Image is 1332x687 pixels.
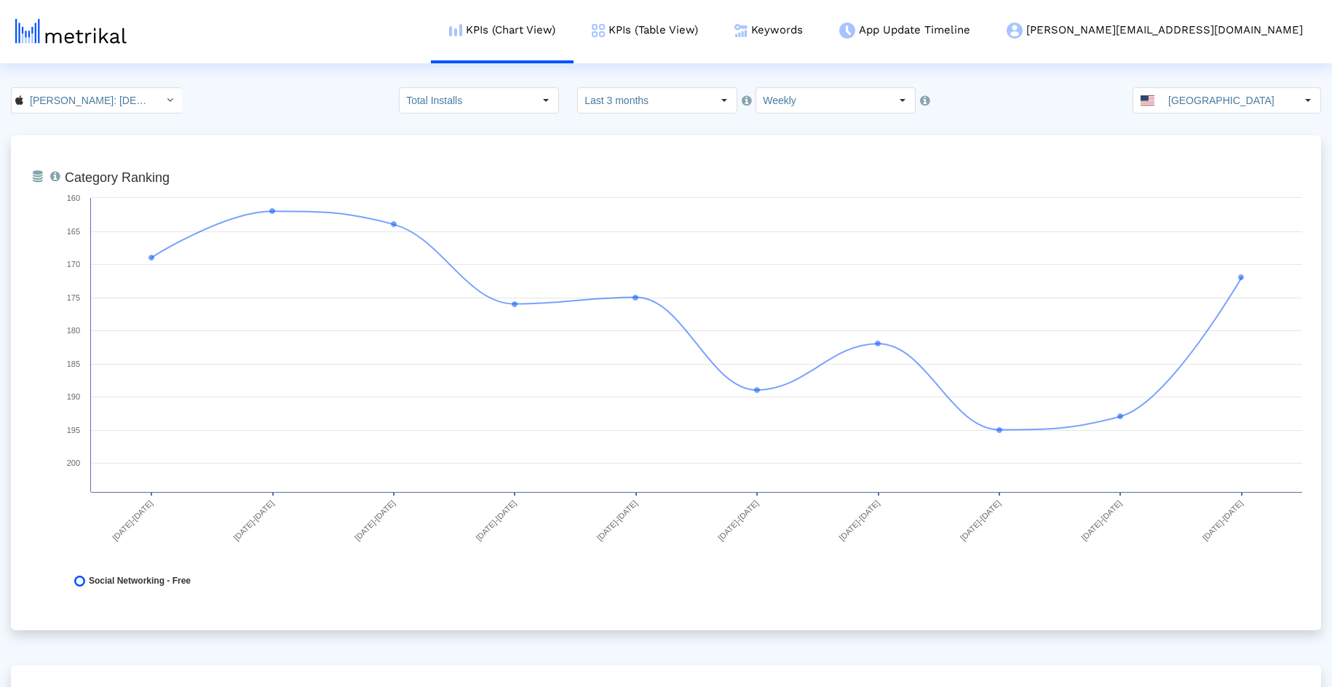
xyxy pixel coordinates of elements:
text: [DATE]-[DATE] [595,499,639,542]
text: 165 [67,227,80,236]
text: [DATE]-[DATE] [111,499,154,542]
text: 180 [67,326,80,335]
img: kpi-chart-menu-icon.png [449,24,462,36]
span: Social Networking - Free [89,576,191,587]
text: 170 [67,260,80,269]
text: [DATE]-[DATE] [716,499,760,542]
div: Select [890,88,915,113]
text: 200 [67,458,80,467]
img: metrical-logo-light.png [15,19,127,44]
text: 190 [67,392,80,401]
text: [DATE]-[DATE] [1201,499,1245,542]
div: Select [534,88,558,113]
text: 185 [67,360,80,368]
text: 175 [67,293,80,302]
text: [DATE]-[DATE] [474,499,518,542]
div: Select [1296,88,1320,113]
text: [DATE]-[DATE] [232,499,276,542]
text: 195 [67,426,80,434]
text: [DATE]-[DATE] [353,499,397,542]
img: kpi-table-menu-icon.png [592,24,605,37]
div: Select [157,88,182,113]
img: my-account-menu-icon.png [1007,23,1023,39]
tspan: Category Ranking [65,170,170,185]
text: [DATE]-[DATE] [1079,499,1123,542]
img: app-update-menu-icon.png [839,23,855,39]
div: Select [712,88,737,113]
text: [DATE]-[DATE] [959,499,1002,542]
img: keywords.png [734,24,748,37]
text: 160 [67,194,80,202]
text: [DATE]-[DATE] [838,499,881,542]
